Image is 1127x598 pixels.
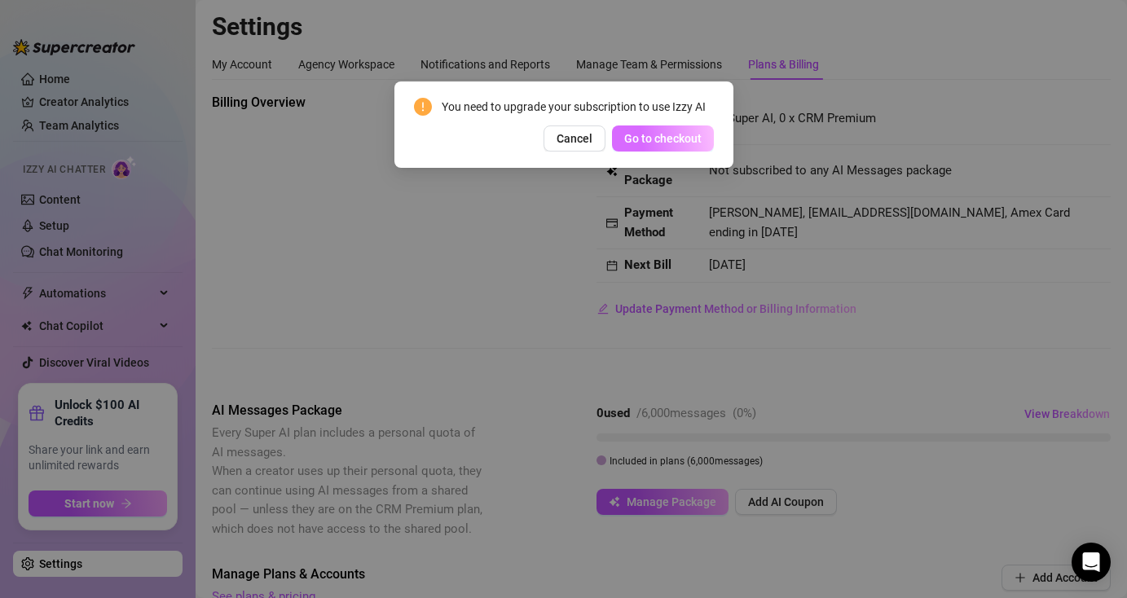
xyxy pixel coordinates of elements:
[544,125,605,152] button: Cancel
[557,132,592,145] span: Cancel
[442,98,714,116] div: You need to upgrade your subscription to use Izzy AI
[612,125,714,152] button: Go to checkout
[624,132,702,145] span: Go to checkout
[1072,543,1111,582] div: Open Intercom Messenger
[414,98,432,116] span: exclamation-circle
